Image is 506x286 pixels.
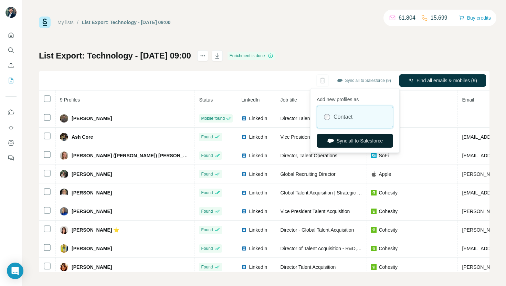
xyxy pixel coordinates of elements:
[201,245,213,252] span: Found
[249,264,267,271] span: LinkedIn
[60,151,68,160] img: Avatar
[39,50,191,61] h1: List Export: Technology - [DATE] 09:00
[280,97,297,103] span: Job title
[201,171,213,177] span: Found
[72,189,112,196] span: [PERSON_NAME]
[379,245,397,252] span: Cohesity
[6,44,17,56] button: Search
[201,264,213,270] span: Found
[249,134,267,140] span: LinkedIn
[249,208,267,215] span: LinkedIn
[6,59,17,72] button: Enrich CSV
[72,134,93,140] span: Ash Core
[241,116,247,121] img: LinkedIn logo
[317,93,393,103] p: Add new profiles as
[399,14,415,22] p: 61,804
[332,75,396,86] button: Sync all to Salesforce (9)
[371,227,377,233] img: company-logo
[201,152,213,159] span: Found
[7,263,23,279] div: Open Intercom Messenger
[431,14,447,22] p: 15,699
[201,134,213,140] span: Found
[241,209,247,214] img: LinkedIn logo
[241,134,247,140] img: LinkedIn logo
[371,209,377,214] img: company-logo
[280,171,335,177] span: Global Recruiting Director
[379,152,389,159] span: SoFi
[280,227,354,233] span: Director - Global Talent Acquisition
[249,245,267,252] span: LinkedIn
[60,263,68,271] img: Avatar
[379,189,397,196] span: Cohesity
[241,171,247,177] img: LinkedIn logo
[6,152,17,164] button: Feedback
[280,264,336,270] span: Director Talent Acquisition
[459,13,491,23] button: Buy credits
[60,97,80,103] span: 9 Profiles
[6,121,17,134] button: Use Surfe API
[82,19,171,26] div: List Export: Technology - [DATE] 09:00
[60,189,68,197] img: Avatar
[379,171,391,178] span: Apple
[462,97,474,103] span: Email
[241,97,260,103] span: LinkedIn
[371,190,377,195] img: company-logo
[249,189,267,196] span: LinkedIn
[249,152,267,159] span: LinkedIn
[371,153,377,158] img: company-logo
[201,208,213,214] span: Found
[6,137,17,149] button: Dashboard
[60,114,68,123] img: Avatar
[60,244,68,253] img: Avatar
[72,208,112,215] span: [PERSON_NAME]
[249,226,267,233] span: LinkedIn
[39,17,51,28] img: Surfe Logo
[6,7,17,18] img: Avatar
[60,226,68,234] img: Avatar
[201,115,225,121] span: Mobile found
[6,106,17,119] button: Use Surfe on LinkedIn
[241,246,247,251] img: LinkedIn logo
[371,171,377,177] img: company-logo
[199,97,213,103] span: Status
[417,77,477,84] span: Find all emails & mobiles (9)
[371,264,377,270] img: company-logo
[72,152,190,159] span: [PERSON_NAME] ([PERSON_NAME]) [PERSON_NAME]
[399,74,486,87] button: Find all emails & mobiles (9)
[197,50,208,61] button: actions
[379,226,397,233] span: Cohesity
[77,19,78,26] li: /
[57,20,74,25] a: My lists
[280,190,376,195] span: Global Talent Acquisition | Strategic Sourcing
[72,264,112,271] span: [PERSON_NAME]
[72,245,112,252] span: [PERSON_NAME]
[72,226,119,233] span: [PERSON_NAME] ⭐️
[317,134,393,148] button: Sync all to Salesforce
[72,115,112,122] span: [PERSON_NAME]
[241,264,247,270] img: LinkedIn logo
[249,115,267,122] span: LinkedIn
[371,246,377,251] img: company-logo
[280,209,350,214] span: Vice President Talent Acquisition
[6,74,17,87] button: My lists
[6,29,17,41] button: Quick start
[201,227,213,233] span: Found
[201,190,213,196] span: Found
[60,170,68,178] img: Avatar
[241,190,247,195] img: LinkedIn logo
[228,52,275,60] div: Enrichment is done
[241,153,247,158] img: LinkedIn logo
[379,264,397,271] span: Cohesity
[280,116,336,121] span: Director Talent Acquisition
[241,227,247,233] img: LinkedIn logo
[334,113,352,121] label: Contact
[60,133,68,141] img: Avatar
[379,208,397,215] span: Cohesity
[60,207,68,215] img: Avatar
[280,246,425,251] span: Director of Talent Acquisition - R&D, G&A and Customer Experience
[280,153,337,158] span: Director, Talent Operations
[72,171,112,178] span: [PERSON_NAME]
[249,171,267,178] span: LinkedIn
[280,134,355,140] span: Vice President of Talent Acquisition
